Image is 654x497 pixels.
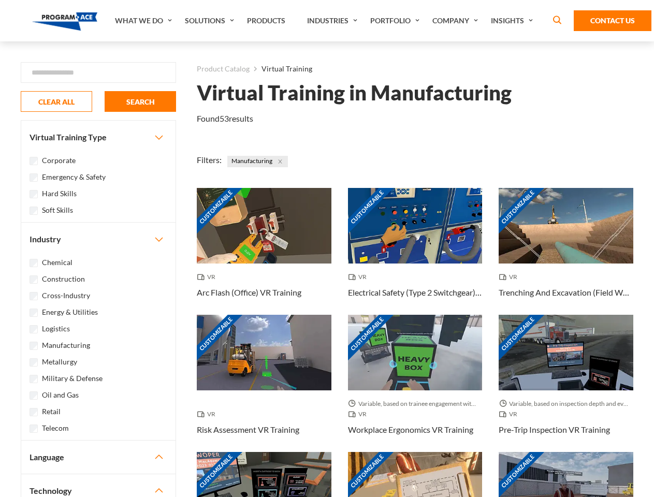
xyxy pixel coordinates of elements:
nav: breadcrumb [197,62,633,76]
input: Corporate [30,157,38,165]
a: Customizable Thumbnail - Workplace Ergonomics VR Training Variable, based on trainee engagement w... [348,315,483,452]
li: Virtual Training [250,62,312,76]
button: CLEAR ALL [21,91,92,112]
label: Military & Defense [42,373,103,384]
span: Manufacturing [227,156,288,167]
h3: Pre-Trip Inspection VR Training [499,423,610,436]
a: Customizable Thumbnail - Pre-Trip Inspection VR Training Variable, based on inspection depth and ... [499,315,633,452]
span: VR [197,409,220,419]
button: Language [21,441,176,474]
input: Hard Skills [30,190,38,198]
a: Customizable Thumbnail - Arc Flash (Office) VR Training VR Arc Flash (Office) VR Training [197,188,331,315]
label: Soft Skills [42,204,73,216]
input: Chemical [30,259,38,267]
label: Hard Skills [42,188,77,199]
a: Customizable Thumbnail - Electrical Safety (Type 2 Switchgear) VR Training VR Electrical Safety (... [348,188,483,315]
label: Oil and Gas [42,389,79,401]
a: Customizable Thumbnail - Trenching And Excavation (Field Work) VR Training VR Trenching And Excav... [499,188,633,315]
label: Manufacturing [42,340,90,351]
input: Oil and Gas [30,391,38,400]
h3: Electrical Safety (Type 2 Switchgear) VR Training [348,286,483,299]
a: Contact Us [574,10,651,31]
h3: Trenching And Excavation (Field Work) VR Training [499,286,633,299]
input: Energy & Utilities [30,309,38,317]
label: Metallurgy [42,356,77,368]
h3: Workplace Ergonomics VR Training [348,423,473,436]
span: VR [499,409,521,419]
span: Variable, based on trainee engagement with exercises. [348,399,483,409]
input: Soft Skills [30,207,38,215]
input: Military & Defense [30,375,38,383]
input: Telecom [30,425,38,433]
span: Filters: [197,155,222,165]
span: VR [348,409,371,419]
label: Logistics [42,323,70,334]
span: VR [348,272,371,282]
label: Corporate [42,155,76,166]
label: Retail [42,406,61,417]
input: Emergency & Safety [30,173,38,182]
button: Close [274,156,286,167]
label: Energy & Utilities [42,306,98,318]
span: Variable, based on inspection depth and event interaction. [499,399,633,409]
span: VR [197,272,220,282]
input: Construction [30,275,38,284]
label: Telecom [42,422,69,434]
a: Product Catalog [197,62,250,76]
p: Found results [197,112,253,125]
input: Retail [30,408,38,416]
input: Logistics [30,325,38,333]
label: Chemical [42,257,72,268]
label: Cross-Industry [42,290,90,301]
h3: Arc Flash (Office) VR Training [197,286,301,299]
button: Industry [21,223,176,256]
button: Virtual Training Type [21,121,176,154]
h3: Risk Assessment VR Training [197,423,299,436]
label: Emergency & Safety [42,171,106,183]
span: VR [499,272,521,282]
h1: Virtual Training in Manufacturing [197,84,512,102]
a: Customizable Thumbnail - Risk Assessment VR Training VR Risk Assessment VR Training [197,315,331,452]
img: Program-Ace [32,12,98,31]
input: Manufacturing [30,342,38,350]
label: Construction [42,273,85,285]
input: Cross-Industry [30,292,38,300]
input: Metallurgy [30,358,38,367]
em: 53 [220,113,229,123]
